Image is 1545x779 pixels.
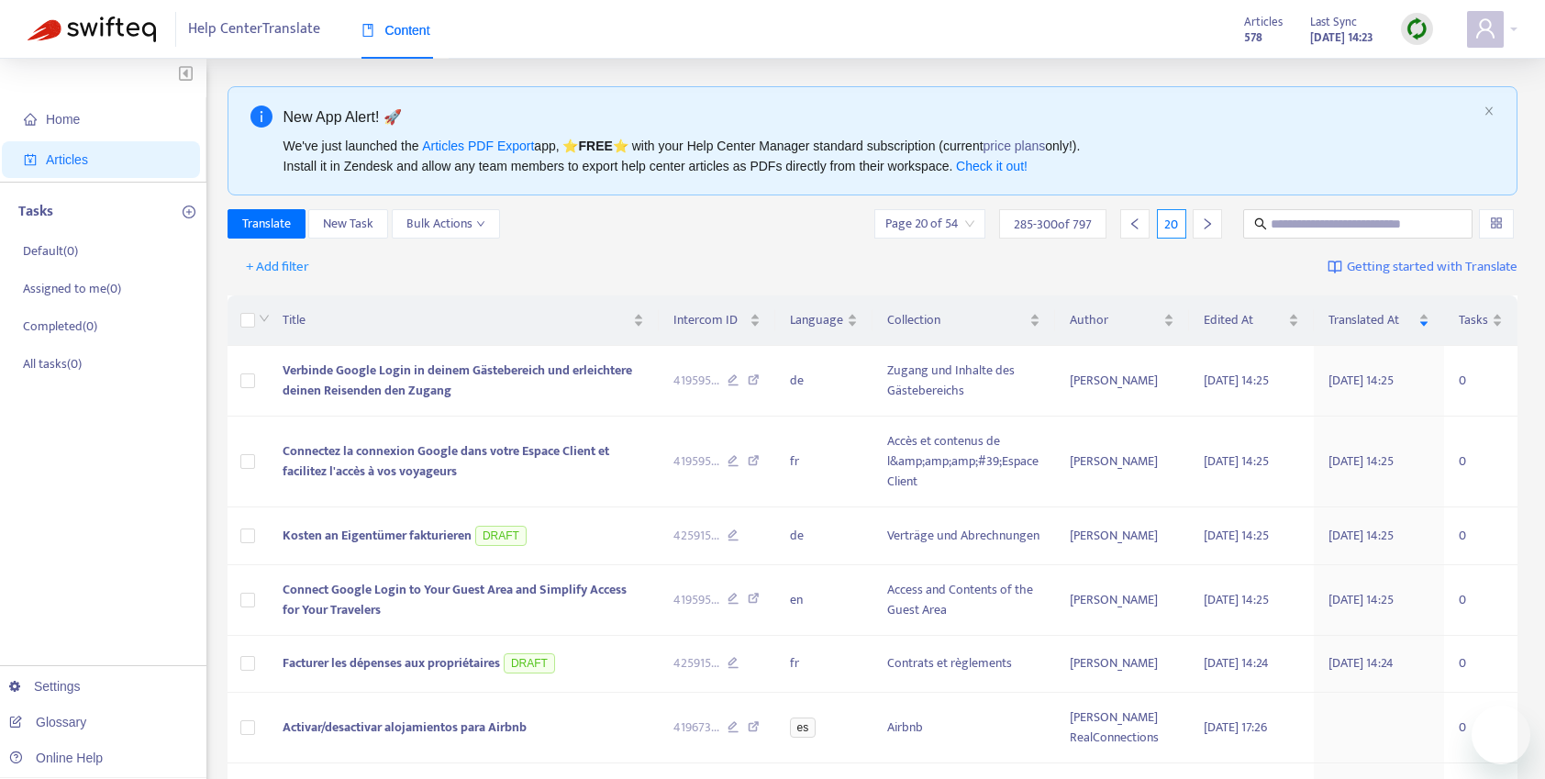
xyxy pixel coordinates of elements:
td: 0 [1444,507,1517,565]
div: New App Alert! 🚀 [283,106,1477,128]
span: Kosten an Eigentümer fakturieren [283,525,472,546]
p: Completed ( 0 ) [23,317,97,336]
td: Verträge und Abrechnungen [873,507,1055,565]
td: Accès et contenus de l&amp;amp;amp;#39;Espace Client [873,417,1055,507]
span: Tasks [1459,310,1488,330]
div: We've just launched the app, ⭐ ⭐️ with your Help Center Manager standard subscription (current on... [283,136,1477,176]
a: price plans [984,139,1046,153]
td: [PERSON_NAME] [1055,346,1189,417]
img: Swifteq [28,17,156,42]
td: 0 [1444,346,1517,417]
span: DRAFT [475,526,527,546]
span: Getting started with Translate [1347,257,1517,278]
span: Verbinde Google Login in deinem Gästebereich und erleichtere deinen Reisenden den Zugang [283,360,632,401]
span: Articles [46,152,88,167]
td: de [775,346,873,417]
span: [DATE] 14:25 [1204,525,1269,546]
span: Last Sync [1310,12,1357,32]
span: [DATE] 14:24 [1328,652,1394,673]
span: home [24,113,37,126]
img: sync.dc5367851b00ba804db3.png [1406,17,1428,40]
strong: 578 [1244,28,1262,48]
span: right [1201,217,1214,230]
a: Check it out! [956,159,1028,173]
td: en [775,565,873,636]
a: Glossary [9,715,86,729]
p: Assigned to me ( 0 ) [23,279,121,298]
span: Content [361,23,430,38]
td: 0 [1444,565,1517,636]
button: Translate [228,209,306,239]
th: Collection [873,295,1055,346]
button: close [1484,106,1495,117]
span: DRAFT [504,653,555,673]
span: New Task [323,214,373,234]
th: Tasks [1444,295,1517,346]
span: Title [283,310,629,330]
span: [DATE] 14:25 [1328,451,1394,472]
p: Tasks [18,201,53,223]
td: [PERSON_NAME] [1055,507,1189,565]
span: Collection [887,310,1026,330]
p: Default ( 0 ) [23,241,78,261]
span: Home [46,112,80,127]
a: Getting started with Translate [1328,252,1517,282]
span: Facturer les dépenses aux propriétaires [283,652,500,673]
td: Contrats et règlements [873,636,1055,694]
a: Settings [9,679,81,694]
span: down [259,313,270,324]
th: Edited At [1189,295,1315,346]
td: fr [775,636,873,694]
span: [DATE] 14:25 [1204,589,1269,610]
td: 0 [1444,693,1517,763]
td: de [775,507,873,565]
p: All tasks ( 0 ) [23,354,82,373]
span: + Add filter [246,256,309,278]
b: FREE [578,139,612,153]
span: search [1254,217,1267,230]
td: fr [775,417,873,507]
span: 419595 ... [673,451,719,472]
span: [DATE] 14:25 [1328,525,1394,546]
td: [PERSON_NAME] [1055,565,1189,636]
span: Intercom ID [673,310,746,330]
span: Translate [242,214,291,234]
span: left [1128,217,1141,230]
span: Edited At [1204,310,1285,330]
span: close [1484,106,1495,117]
span: plus-circle [183,206,195,218]
span: 285 - 300 of 797 [1014,215,1092,234]
span: Activar/desactivar alojamientos para Airbnb [283,717,527,738]
span: [DATE] 14:25 [1328,370,1394,391]
td: 0 [1444,636,1517,694]
span: [DATE] 14:25 [1328,589,1394,610]
td: [PERSON_NAME] [1055,636,1189,694]
span: [DATE] 14:25 [1204,451,1269,472]
span: 419595 ... [673,371,719,391]
button: + Add filter [232,252,323,282]
span: 419673 ... [673,718,719,738]
th: Title [268,295,659,346]
span: Author [1070,310,1160,330]
span: 419595 ... [673,590,719,610]
td: Airbnb [873,693,1055,763]
span: book [361,24,374,37]
iframe: Botón para iniciar la ventana de mensajería [1472,706,1530,764]
td: 0 [1444,417,1517,507]
div: 20 [1157,209,1186,239]
button: Bulk Actionsdown [392,209,500,239]
td: [PERSON_NAME] [1055,417,1189,507]
td: [PERSON_NAME] RealConnections [1055,693,1189,763]
span: user [1474,17,1496,39]
button: New Task [308,209,388,239]
span: es [790,718,817,738]
span: Translated At [1328,310,1415,330]
span: Help Center Translate [188,12,320,47]
span: Connect Google Login to Your Guest Area and Simplify Access for Your Travelers [283,579,627,620]
span: Connectez la connexion Google dans votre Espace Client et facilitez l'accès à vos voyageurs [283,440,609,482]
span: [DATE] 14:25 [1204,370,1269,391]
th: Intercom ID [659,295,775,346]
a: Online Help [9,751,103,765]
td: Zugang und Inhalte des Gästebereichs [873,346,1055,417]
span: [DATE] 14:24 [1204,652,1269,673]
